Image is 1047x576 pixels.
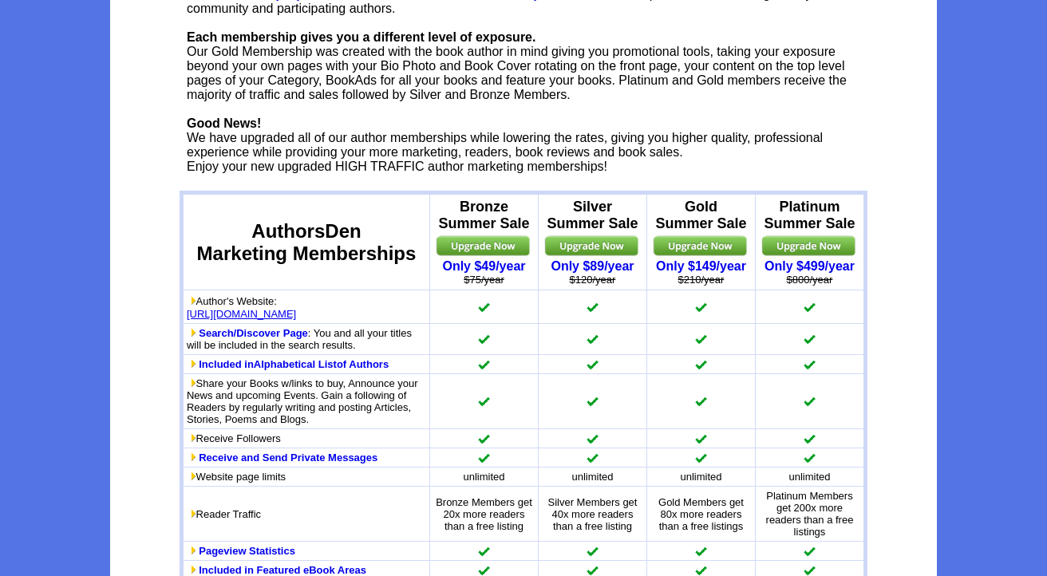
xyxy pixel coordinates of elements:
[477,396,490,407] img: checkmark.gif
[586,396,599,407] img: checkmark.gif
[463,471,504,483] font: unlimited
[187,377,418,425] font: Share your Books w/links to buy, Announce your News and upcoming Events. Gain a following of Read...
[187,295,277,307] font: Author's Website:
[760,232,859,259] img: upgrade.jpg
[187,432,281,444] font: Receive Followers
[678,274,725,286] strike: $210/year
[543,232,642,259] img: upgrade.jpg
[651,232,751,259] img: upgrade.jpg
[199,327,308,339] a: Search/Discover Page
[190,566,196,574] img: more_btn2.gif
[571,471,613,483] font: unlimited
[199,545,295,557] a: Pageview Statistics
[803,396,816,407] img: checkmark.gif
[547,199,638,231] b: Silver Summer Sale
[547,496,637,532] font: Silver Members get 40x more readers than a free listing
[694,452,707,464] img: checkmark.gif
[477,546,490,557] img: checkmark.gif
[477,433,490,444] img: checkmark.gif
[765,259,855,273] a: Only $499/year
[434,232,534,259] img: upgrade.jpg
[766,490,854,538] font: Platinum Members get 200x more readers than a free listings
[694,565,707,576] img: checkmark.gif
[787,274,833,286] strike: $800/year
[586,302,599,313] img: checkmark.gif
[586,433,599,444] img: checkmark.gif
[586,452,599,464] img: checkmark.gif
[694,433,707,444] img: checkmark.gif
[187,471,286,483] font: Website page limits
[586,565,599,576] img: checkmark.gif
[477,452,490,464] img: checkmark.gif
[436,496,532,532] font: Bronze Members get 20x more readers than a free listing
[254,358,337,370] b: Alphabetical List
[187,327,412,351] font: : You and all your titles will be included in the search results.
[442,259,525,273] a: Only $49/year
[694,359,707,370] img: checkmark.gif
[694,546,707,557] img: checkmark.gif
[199,452,377,464] a: Receive and Send Private Messages
[190,297,196,305] img: more_btn2.gif
[190,546,196,554] img: more_btn2.gif
[477,302,490,313] img: checkmark.gif
[199,564,366,576] a: Included in Featured eBook Areas
[694,302,707,313] img: checkmark.gif
[197,220,417,264] font: AuthorsDen Marketing Memberships
[694,333,707,345] img: checkmark.gif
[764,199,855,231] b: Platinum Summer Sale
[656,259,746,273] a: Only $149/year
[464,274,504,286] strike: $75/year
[803,333,816,345] img: checkmark.gif
[803,359,816,370] img: checkmark.gif
[190,379,196,387] img: more_btn2.gif
[187,30,535,44] b: Each membership gives you a different level of exposure.
[680,471,721,483] font: unlimited
[190,472,196,480] img: more_btn2.gif
[658,496,744,532] font: Gold Members get 80x more readers than a free listings
[187,116,261,130] b: Good News!
[803,433,816,444] img: checkmark.gif
[477,359,490,370] img: checkmark.gif
[788,471,830,483] font: unlimited
[694,396,707,407] img: checkmark.gif
[803,546,816,557] img: checkmark.gif
[570,274,616,286] strike: $120/year
[190,453,196,461] img: more_btn2.gif
[803,302,816,313] img: checkmark.gif
[803,452,816,464] img: checkmark.gif
[586,546,599,557] img: checkmark.gif
[551,259,634,273] a: Only $89/year
[190,510,196,518] img: more_btn2.gif
[803,565,816,576] img: checkmark.gif
[586,359,599,370] img: checkmark.gif
[199,358,389,370] a: Included inAlphabetical Listof Authors
[190,360,196,368] img: more_btn2.gif
[438,199,529,231] b: Bronze Summer Sale
[655,199,746,231] b: Gold Summer Sale
[190,434,196,442] img: more_btn2.gif
[187,508,261,520] font: Reader Traffic
[477,333,490,345] img: checkmark.gif
[586,333,599,345] img: checkmark.gif
[190,329,196,337] img: more_btn2.gif
[477,565,490,576] img: checkmark.gif
[187,308,296,320] a: [URL][DOMAIN_NAME]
